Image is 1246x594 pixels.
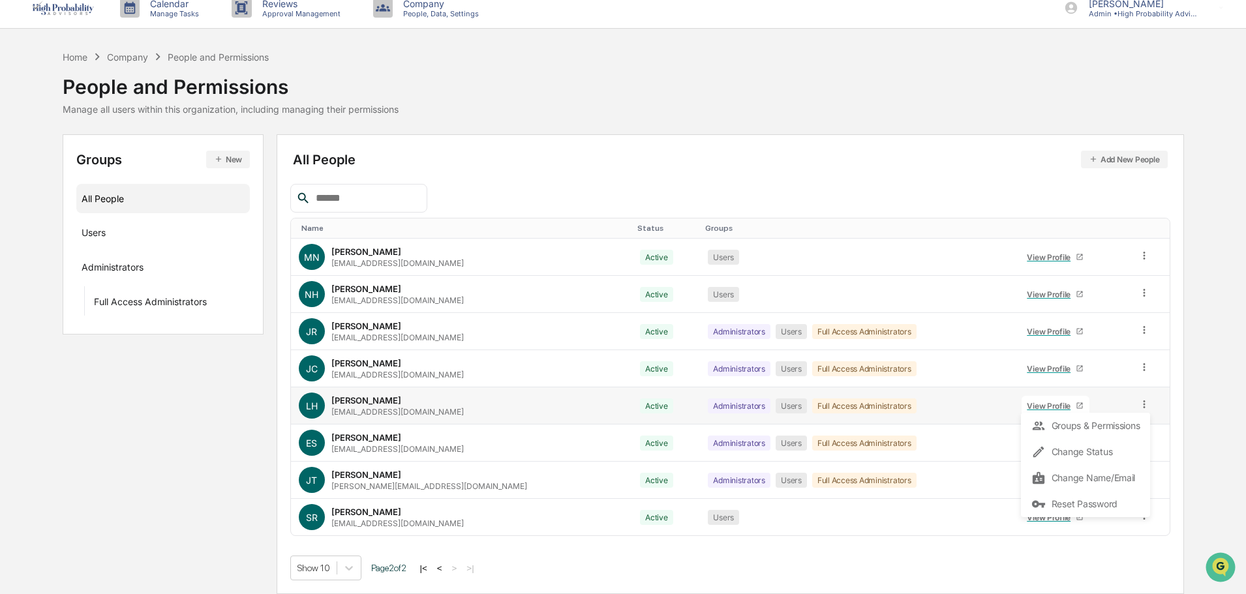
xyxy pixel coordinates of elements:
div: People and Permissions [168,52,269,63]
div: Users [82,227,106,243]
div: Users [776,361,807,376]
div: [PERSON_NAME] [331,507,401,517]
span: SR [306,512,318,523]
div: [EMAIL_ADDRESS][DOMAIN_NAME] [331,407,464,417]
div: [EMAIL_ADDRESS][DOMAIN_NAME] [331,258,464,268]
div: 🗄️ [95,166,105,176]
span: Page 2 of 2 [371,563,406,573]
a: 🔎Data Lookup [8,184,87,207]
div: Toggle SortBy [301,224,627,233]
div: Home [63,52,87,63]
div: [EMAIL_ADDRESS][DOMAIN_NAME] [331,295,464,305]
div: Start new chat [44,100,214,113]
div: Active [640,436,673,451]
div: View Profile [1027,290,1076,299]
button: Add New People [1081,151,1168,168]
img: logo [31,1,94,14]
div: [EMAIL_ADDRESS][DOMAIN_NAME] [331,518,464,528]
div: 🔎 [13,190,23,201]
div: Full Access Administrators [94,296,207,312]
div: Active [640,510,673,525]
button: >| [463,563,478,574]
div: Active [640,473,673,488]
p: People, Data, Settings [393,9,485,18]
p: Manage Tasks [140,9,205,18]
img: 1746055101610-c473b297-6a78-478c-a979-82029cc54cd1 [13,100,37,123]
div: Users [776,436,807,451]
span: JT [306,475,317,486]
button: |< [416,563,431,574]
div: Manage all users within this organization, including managing their permissions [63,104,399,115]
div: People and Permissions [63,65,399,98]
div: Users [708,287,739,302]
div: Full Access Administrators [812,361,917,376]
span: Data Lookup [26,189,82,202]
div: [PERSON_NAME] [331,395,401,406]
div: Change Name/Email [1031,470,1140,486]
div: Full Access Administrators [812,473,917,488]
div: Administrators [82,261,144,277]
a: View Profile [1022,396,1089,416]
a: View Profile [1022,247,1089,267]
div: Active [640,361,673,376]
div: [PERSON_NAME][EMAIL_ADDRESS][DOMAIN_NAME] [331,481,527,491]
div: Active [640,287,673,302]
div: Groups & Permissions [1031,418,1140,434]
div: View Profile [1027,327,1076,336]
button: > [448,563,461,574]
div: All People [82,188,245,209]
div: [EMAIL_ADDRESS][DOMAIN_NAME] [331,333,464,342]
div: Administrators [708,473,770,488]
button: < [433,563,446,574]
div: Toggle SortBy [705,224,1008,233]
div: [PERSON_NAME] [331,246,401,257]
div: Toggle SortBy [1141,224,1164,233]
div: Full Access Administrators [812,324,917,339]
div: Company [107,52,148,63]
div: View Profile [1027,401,1076,411]
div: Users [708,510,739,525]
div: [EMAIL_ADDRESS][DOMAIN_NAME] [331,444,464,454]
a: Powered byPylon [92,220,158,231]
a: 🖐️Preclearance [8,159,89,183]
div: [EMAIL_ADDRESS][DOMAIN_NAME] [331,370,464,379]
div: Active [640,398,673,413]
a: View Profile [1022,321,1089,342]
span: JC [306,363,318,374]
div: Active [640,324,673,339]
div: Administrators [708,324,770,339]
div: View Profile [1027,512,1076,522]
div: [PERSON_NAME] [331,432,401,443]
button: Start new chat [222,104,237,119]
p: Admin • High Probability Advisors, LLC [1078,9,1200,18]
div: Administrators [708,398,770,413]
div: We're available if you need us! [44,113,165,123]
div: Users [776,473,807,488]
div: [PERSON_NAME] [331,469,401,480]
div: Active [640,250,673,265]
span: Preclearance [26,164,84,177]
div: Toggle SortBy [637,224,695,233]
span: Attestations [108,164,162,177]
span: LH [306,400,318,411]
span: MN [304,252,320,263]
input: Clear [34,59,215,73]
div: [PERSON_NAME] [331,284,401,294]
div: Groups [76,151,251,168]
div: View Profile [1027,252,1076,262]
div: Users [776,398,807,413]
div: Users [708,250,739,265]
a: 🗄️Attestations [89,159,167,183]
div: [PERSON_NAME] [331,321,401,331]
div: Administrators [708,436,770,451]
div: Administrators [708,361,770,376]
span: NH [305,289,318,300]
iframe: Open customer support [1204,551,1239,586]
a: View Profile [1022,359,1089,379]
span: JR [306,326,317,337]
span: ES [306,438,317,449]
div: Toggle SortBy [1019,224,1125,233]
a: View Profile [1022,284,1089,304]
div: 🖐️ [13,166,23,176]
div: Reset Password [1031,496,1140,512]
